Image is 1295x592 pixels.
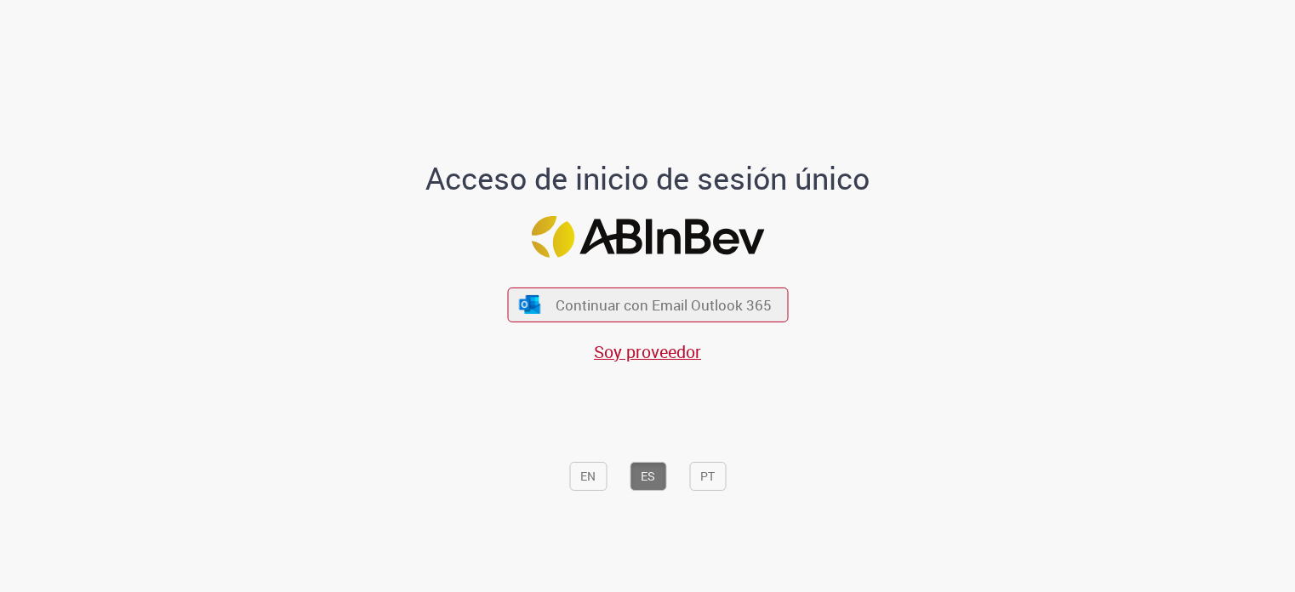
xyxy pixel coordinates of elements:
button: ES [630,462,666,491]
img: Logo ABInBev [531,216,764,258]
button: EN [569,462,607,491]
button: ícone Azure/Microsoft 360 Continuar con Email Outlook 365 [507,287,788,322]
h1: Acceso de inicio de sesión único [412,162,884,196]
span: Continuar con Email Outlook 365 [556,295,772,315]
button: PT [689,462,726,491]
img: ícone Azure/Microsoft 360 [518,295,542,313]
a: Soy proveedor [594,340,701,363]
